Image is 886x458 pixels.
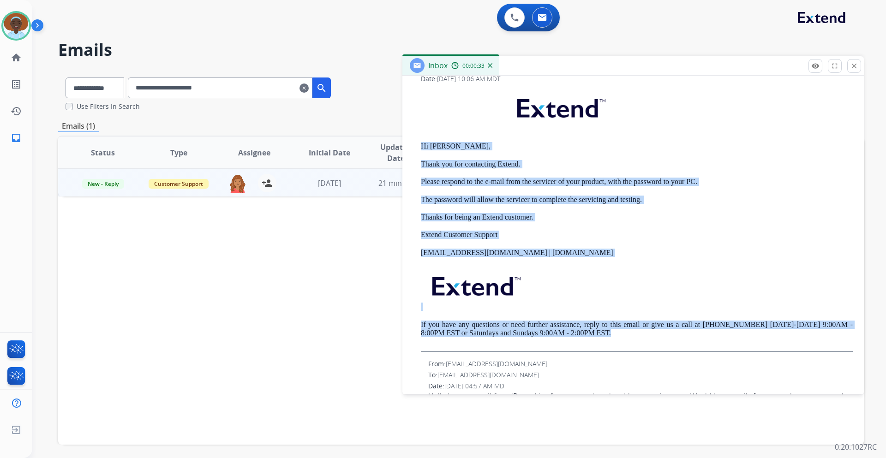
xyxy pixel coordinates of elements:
mat-icon: list_alt [11,79,22,90]
mat-icon: remove_red_eye [811,62,820,70]
span: Initial Date [309,147,350,158]
mat-icon: person_add [262,178,273,189]
span: 21 minutes ago [378,178,432,188]
span: [DATE] [318,178,341,188]
p: Hi [PERSON_NAME], [421,142,853,150]
h2: Emails [58,41,864,59]
div: Date: [421,74,853,83]
span: [EMAIL_ADDRESS][DOMAIN_NAME] [437,370,539,379]
span: 00:00:33 [462,62,485,70]
mat-icon: close [850,62,858,70]
span: Updated Date [375,142,417,164]
span: [DATE] 10:06 AM MDT [437,74,500,83]
img: extend.png [506,88,615,125]
p: 0.20.1027RC [835,441,877,452]
label: Use Filters In Search [77,102,140,111]
img: agent-avatar [228,174,247,193]
p: Thanks for being an Extend customer. [421,213,853,221]
mat-icon: search [316,83,327,94]
mat-icon: clear [299,83,309,94]
mat-icon: inbox [11,132,22,143]
span: New - Reply [82,179,124,189]
mat-icon: fullscreen [831,62,839,70]
span: Inbox [428,60,448,71]
p: Please respond to the e-mail from the servicer of your product, with the password to your PC. [421,178,853,186]
span: Type [170,147,187,158]
p: If you have any questions or need further assistance, reply to this email or give us a call at [P... [421,321,853,338]
span: [EMAIL_ADDRESS][DOMAIN_NAME] [446,359,547,368]
span: Customer Support [149,179,209,189]
img: extend.png [421,266,530,303]
mat-icon: home [11,52,22,63]
img: avatar [3,13,29,39]
mat-icon: history [11,106,22,117]
span: Status [91,147,115,158]
div: Date: [428,381,853,391]
span: Assignee [238,147,270,158]
p: Thank you for contacting Extend. [421,160,853,168]
div: Hello I got an email from iDoc asking for a passcode to be able to repair my pc. Would I get emai... [428,391,853,413]
p: Extend Customer Support [421,231,853,239]
div: From: [428,359,853,369]
p: Emails (1) [58,120,99,132]
p: [EMAIL_ADDRESS][DOMAIN_NAME] | [DOMAIN_NAME] [421,249,853,257]
span: [DATE] 04:57 AM MDT [444,381,508,390]
div: To: [428,370,853,380]
p: The password will allow the servicer to complete the servicing and testing. [421,196,853,204]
